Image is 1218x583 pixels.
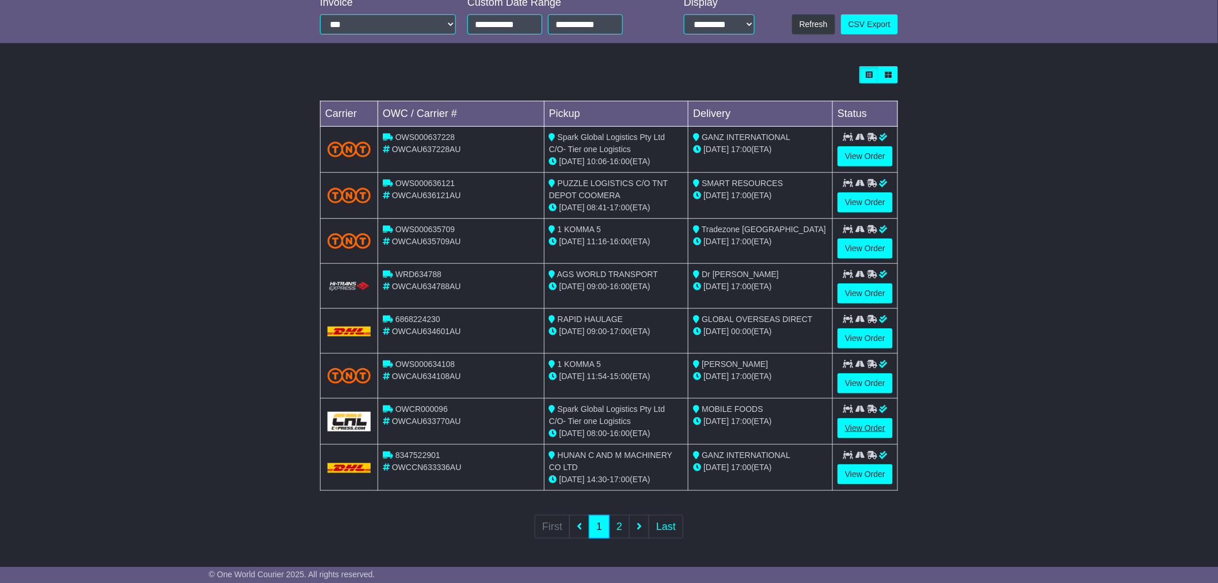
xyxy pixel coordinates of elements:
[558,359,601,369] span: 1 KOMMA 5
[587,237,607,246] span: 11:16
[558,315,623,324] span: RAPID HAULAGE
[321,101,378,127] td: Carrier
[395,225,455,234] span: OWS000635709
[392,282,461,291] span: OWCAU634788AU
[838,328,893,349] a: View Order
[702,404,763,414] span: MOBILE FOODS
[549,404,665,426] span: Spark Global Logistics Pty Ltd C/O- Tier one Logistics
[587,157,607,166] span: 10:06
[610,475,630,484] span: 17:00
[610,282,630,291] span: 16:00
[328,412,371,431] img: GetCarrierServiceLogo
[693,461,828,474] div: (ETA)
[610,157,630,166] span: 16:00
[378,101,545,127] td: OWC / Carrier #
[838,238,893,259] a: View Order
[693,190,828,202] div: (ETA)
[328,233,371,249] img: TNT_Domestic.png
[792,14,835,35] button: Refresh
[731,372,751,381] span: 17:00
[549,281,684,293] div: - (ETA)
[610,203,630,212] span: 17:00
[395,179,455,188] span: OWS000636121
[838,192,893,213] a: View Order
[328,463,371,472] img: DHL.png
[549,179,668,200] span: PUZZLE LOGISTICS C/O TNT DEPOT COOMERA
[731,327,751,336] span: 00:00
[731,237,751,246] span: 17:00
[392,145,461,154] span: OWCAU637228AU
[703,237,729,246] span: [DATE]
[328,368,371,384] img: TNT_Domestic.png
[609,515,630,539] a: 2
[559,157,585,166] span: [DATE]
[549,132,665,154] span: Spark Global Logistics Pty Ltd C/O- Tier one Logistics
[392,372,461,381] span: OWCAU634108AU
[838,464,893,484] a: View Order
[558,225,601,234] span: 1 KOMMA 5
[693,370,828,383] div: (ETA)
[702,132,790,142] span: GANZ INTERNATIONAL
[559,429,585,438] span: [DATE]
[688,101,833,127] td: Delivery
[392,237,461,246] span: OWCAU635709AU
[838,373,893,393] a: View Order
[703,282,729,291] span: [DATE]
[731,463,751,472] span: 17:00
[559,372,585,381] span: [DATE]
[549,202,684,214] div: - (ETA)
[731,282,751,291] span: 17:00
[544,101,688,127] td: Pickup
[841,14,898,35] a: CSV Export
[392,327,461,336] span: OWCAU634601AU
[589,515,610,539] a: 1
[559,475,585,484] span: [DATE]
[549,474,684,486] div: - (ETA)
[702,315,812,324] span: GLOBAL OVERSEAS DIRECT
[693,143,828,156] div: (ETA)
[703,327,729,336] span: [DATE]
[702,359,768,369] span: [PERSON_NAME]
[395,270,441,279] span: WRD634788
[549,236,684,248] div: - (ETA)
[703,417,729,426] span: [DATE]
[559,203,585,212] span: [DATE]
[610,327,630,336] span: 17:00
[838,283,893,304] a: View Order
[549,325,684,338] div: - (ETA)
[549,450,672,472] span: HUNAN C AND M MACHINERY CO LTD
[559,282,585,291] span: [DATE]
[559,327,585,336] span: [DATE]
[587,372,607,381] span: 11:54
[392,417,461,426] span: OWCAU633770AU
[587,475,607,484] span: 14:30
[610,372,630,381] span: 15:00
[702,179,783,188] span: SMART RESOURCES
[731,145,751,154] span: 17:00
[703,463,729,472] span: [DATE]
[549,370,684,383] div: - (ETA)
[693,281,828,293] div: (ETA)
[557,270,658,279] span: AGS WORLD TRANSPORT
[587,282,607,291] span: 09:00
[703,191,729,200] span: [DATE]
[693,325,828,338] div: (ETA)
[833,101,898,127] td: Status
[328,327,371,336] img: DHL.png
[549,156,684,168] div: - (ETA)
[328,281,371,292] img: HiTrans.png
[587,327,607,336] span: 09:00
[838,418,893,438] a: View Order
[392,463,462,472] span: OWCCN633336AU
[392,191,461,200] span: OWCAU636121AU
[703,372,729,381] span: [DATE]
[328,142,371,157] img: TNT_Domestic.png
[693,236,828,248] div: (ETA)
[395,404,448,414] span: OWCR000096
[395,315,440,324] span: 6868224230
[395,450,440,460] span: 8347522901
[549,427,684,440] div: - (ETA)
[731,191,751,200] span: 17:00
[610,429,630,438] span: 16:00
[209,570,375,579] span: © One World Courier 2025. All rights reserved.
